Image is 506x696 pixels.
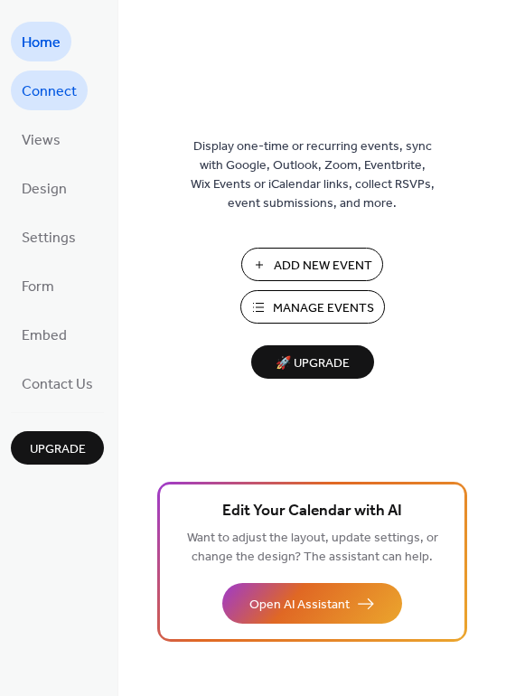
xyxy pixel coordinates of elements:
[11,363,104,403] a: Contact Us
[22,371,93,400] span: Contact Us
[262,352,363,376] span: 🚀 Upgrade
[249,596,350,615] span: Open AI Assistant
[273,299,374,318] span: Manage Events
[22,175,67,204] span: Design
[11,266,65,306] a: Form
[22,78,77,107] span: Connect
[22,127,61,155] span: Views
[222,583,402,624] button: Open AI Assistant
[22,224,76,253] span: Settings
[222,499,402,524] span: Edit Your Calendar with AI
[30,440,86,459] span: Upgrade
[22,273,54,302] span: Form
[22,29,61,58] span: Home
[191,137,435,213] span: Display one-time or recurring events, sync with Google, Outlook, Zoom, Eventbrite, Wix Events or ...
[240,290,385,324] button: Manage Events
[11,431,104,465] button: Upgrade
[241,248,383,281] button: Add New Event
[11,71,88,110] a: Connect
[11,119,71,159] a: Views
[11,168,78,208] a: Design
[11,217,87,257] a: Settings
[187,526,438,569] span: Want to adjust the layout, update settings, or change the design? The assistant can help.
[11,315,78,354] a: Embed
[11,22,71,61] a: Home
[274,257,372,276] span: Add New Event
[251,345,374,379] button: 🚀 Upgrade
[22,322,67,351] span: Embed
